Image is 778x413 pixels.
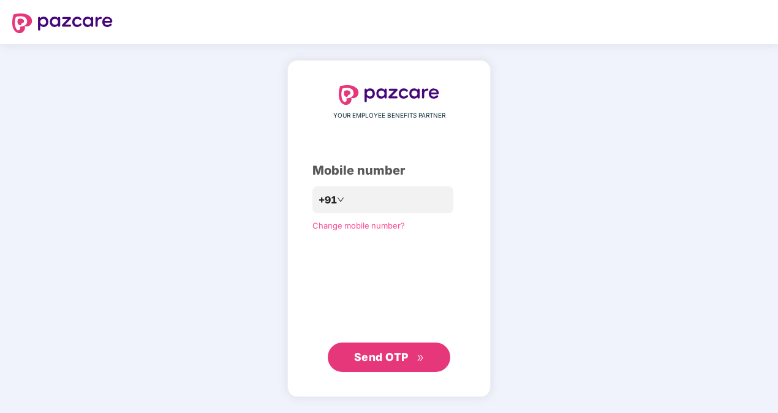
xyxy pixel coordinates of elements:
[328,343,450,372] button: Send OTPdouble-right
[337,196,344,203] span: down
[312,161,466,180] div: Mobile number
[417,354,425,362] span: double-right
[319,192,337,208] span: +91
[354,350,409,363] span: Send OTP
[12,13,113,33] img: logo
[312,221,405,230] a: Change mobile number?
[339,85,439,105] img: logo
[333,111,445,121] span: YOUR EMPLOYEE BENEFITS PARTNER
